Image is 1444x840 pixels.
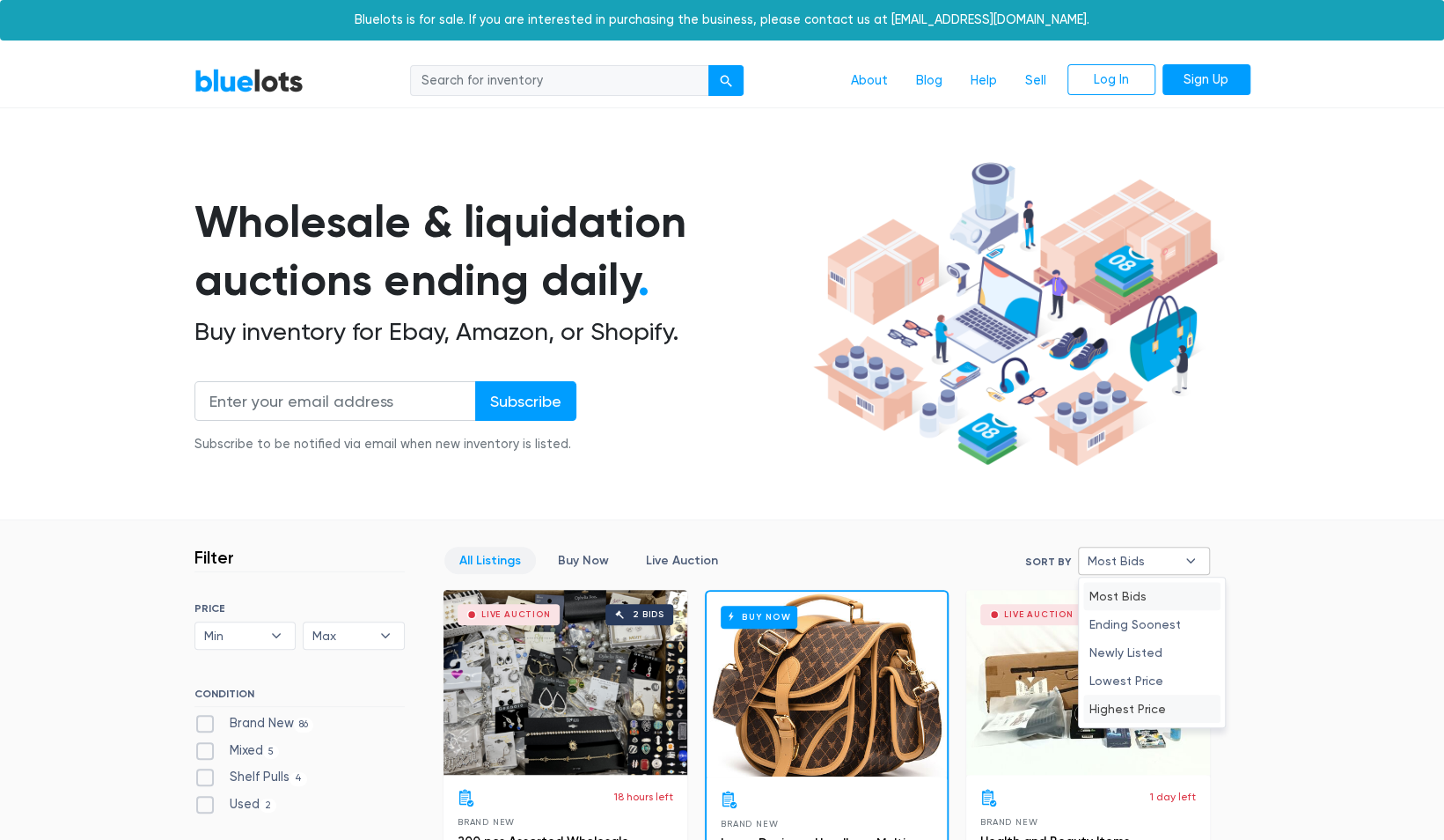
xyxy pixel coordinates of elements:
b: ▾ [1172,548,1209,574]
h6: Buy Now [721,606,797,628]
img: hero-ee84e7d0318cb26816c560f6b4441b76977f77a177738b4e94f68c95b2b83dbb.png [807,154,1224,475]
span: Max [312,623,370,649]
span: Min [204,623,262,649]
a: Sign Up [1162,64,1250,96]
label: Brand New [194,714,314,733]
a: Buy Now [707,592,947,777]
a: Log In [1067,64,1155,96]
li: Highest Price [1083,695,1220,723]
span: 2 [260,799,277,813]
label: Sort By [1025,554,1071,570]
a: About [837,64,902,98]
h3: Filter [194,547,234,568]
h6: CONDITION [194,688,405,707]
span: . [638,254,649,306]
span: 5 [263,745,280,759]
a: Blog [902,64,957,98]
h6: PRICE [194,602,405,615]
label: Used [194,795,277,814]
a: BlueLots [194,68,304,93]
li: Lowest Price [1083,667,1220,695]
span: Brand New [980,817,1037,827]
h1: Wholesale & liquidation auctions ending daily [194,193,807,310]
b: ▾ [367,623,404,649]
label: Shelf Pulls [194,768,308,787]
span: Most Bids [1088,548,1176,574]
a: Help [957,64,1011,98]
li: Newly Listed [1083,638,1220,667]
p: 1 day left [1150,789,1196,805]
div: 2 bids [633,610,664,619]
a: Live Auction [631,547,733,574]
a: Live Auction 1 bid [966,590,1210,775]
h2: Buy inventory for Ebay, Amazon, or Shopify. [194,317,807,347]
div: Live Auction [1004,610,1074,619]
input: Enter your email address [194,381,476,421]
span: 4 [290,772,308,786]
b: ▾ [258,623,295,649]
a: All Listings [444,547,536,574]
input: Search for inventory [410,65,709,97]
a: Sell [1011,64,1060,98]
a: Buy Now [543,547,624,574]
input: Subscribe [475,381,576,421]
li: Most Bids [1083,582,1220,610]
li: Ending Soonest [1083,610,1220,638]
div: Subscribe to be notified via email when new inventory is listed. [194,435,576,454]
span: 86 [294,718,314,732]
label: Mixed [194,741,280,761]
div: Live Auction [481,610,551,619]
span: Brand New [458,817,515,827]
p: 18 hours left [614,789,673,805]
a: Live Auction 2 bids [443,590,687,775]
span: Brand New [721,819,778,829]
